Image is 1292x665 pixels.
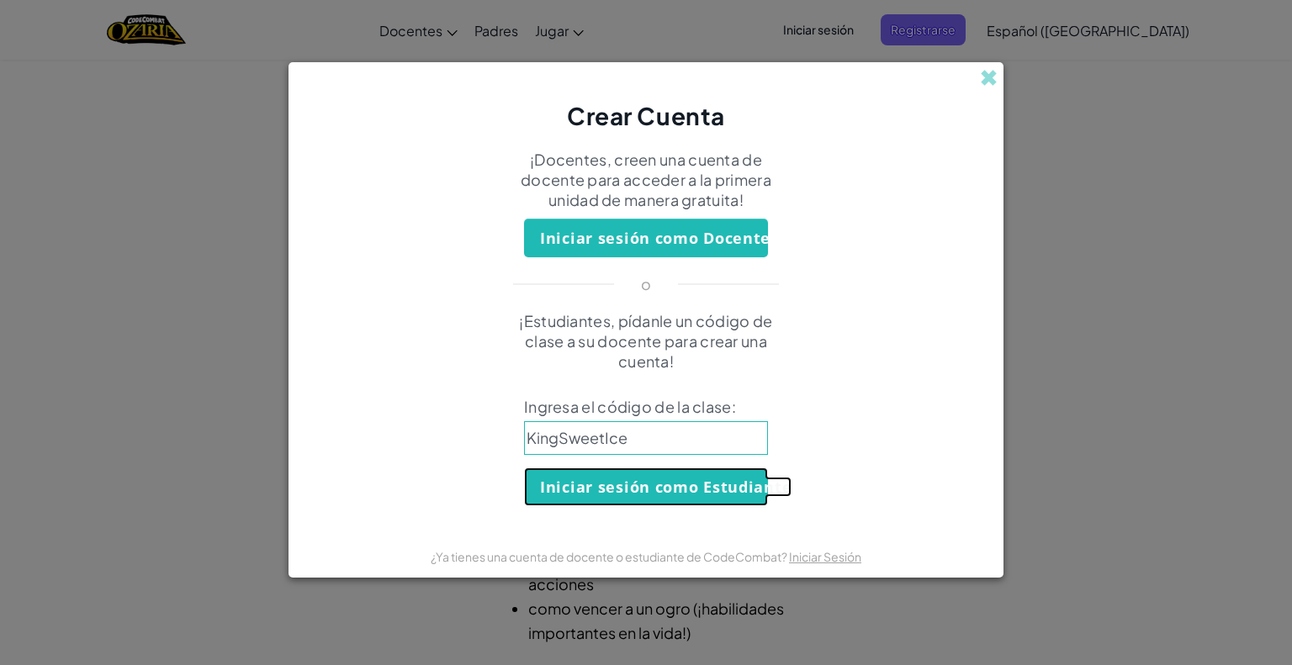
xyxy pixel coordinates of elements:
span: ¿Ya tienes una cuenta de docente o estudiante de CodeCombat? [431,549,789,564]
p: o [641,274,651,294]
span: Crear Cuenta [567,101,725,130]
p: ¡Estudiantes, pídanle un código de clase a su docente para crear una cuenta! [499,311,793,372]
p: ¡Docentes, creen una cuenta de docente para acceder a la primera unidad de manera gratuita! [499,150,793,210]
a: Iniciar Sesión [789,549,861,564]
span: Ingresa el código de la clase: [524,397,768,417]
button: Iniciar sesión como Docente [524,219,768,257]
button: Iniciar sesión como Estudiante [524,467,768,506]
